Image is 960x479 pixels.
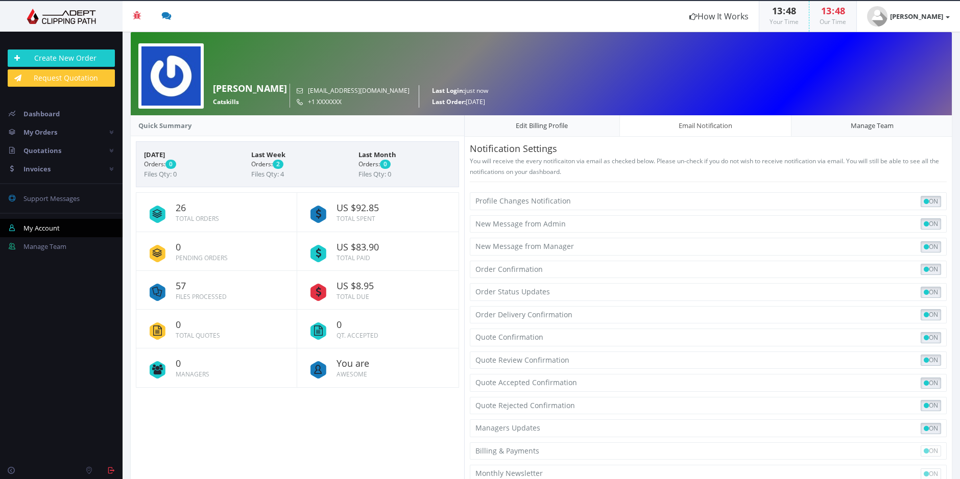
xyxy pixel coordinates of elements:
[475,286,708,297] div: Order Status Updates
[144,348,289,387] a: 0 Managers
[857,1,960,32] a: [PERSON_NAME]
[924,401,938,410] span: ON
[176,242,289,253] span: 0
[921,264,941,275] button: ON
[924,356,938,365] span: ON
[921,218,941,230] button: ON
[432,97,466,106] strong: Last Order:
[464,115,620,137] a: Edit Billing Profile
[297,85,410,96] small: [EMAIL_ADDRESS][DOMAIN_NAME]
[337,292,369,301] small: Total Due
[358,149,450,160] span: Last Month
[23,194,80,203] span: Support Messages
[337,214,375,223] small: Total Spent
[337,203,450,213] span: US $92.85
[820,17,846,26] small: Our Time
[176,320,289,330] span: 0
[144,310,289,348] a: 0 Total Quotes
[251,149,343,160] span: Last Week
[337,281,450,291] span: US $8.95
[297,96,410,108] small: +1 XXXXXXX
[890,12,943,21] strong: [PERSON_NAME]
[475,309,708,320] div: Order Delivery Confirmation
[8,49,115,67] a: Create New Order
[144,193,289,231] a: 26 Total Orders
[23,128,57,137] span: My Orders
[475,218,708,230] div: New Message from Admin
[921,355,941,366] button: ON
[924,219,938,229] span: ON
[273,160,283,169] span: 2
[358,169,391,179] span: Files Qty: 0
[138,121,191,130] strong: Quick Summary
[176,331,220,340] small: Total Quotes
[921,332,941,343] button: ON
[8,69,115,87] a: Request Quotation
[144,169,177,179] span: Files Qty: 0
[924,379,938,388] span: ON
[337,359,450,369] span: You are
[176,281,289,291] span: 57
[921,309,941,320] button: ON
[23,146,61,155] span: Quotations
[337,320,450,330] span: 0
[921,196,941,207] button: ON
[8,9,115,24] img: Adept Graphics
[337,370,367,379] small: Awesome
[924,242,938,251] span: ON
[475,195,708,207] div: Profile Changes Notification
[770,17,799,26] small: Your Time
[679,1,759,32] a: How It Works
[305,310,450,348] a: 0 QT. Accepted
[921,400,941,411] button: ON
[305,193,450,231] a: US $92.85 Total Spent
[921,423,941,434] button: ON
[772,5,782,17] span: 13
[835,5,845,17] span: 48
[337,254,370,262] small: Total Paid
[867,6,887,27] img: user_default.jpg
[427,85,488,96] small: just now
[213,96,239,108] span: Catskills
[176,359,289,369] span: 0
[380,160,391,169] span: 0
[23,109,60,118] span: Dashboard
[924,333,938,342] span: ON
[924,265,938,274] span: ON
[144,160,236,169] small: Orders:
[921,241,941,253] button: ON
[213,82,287,94] strong: [PERSON_NAME]
[791,115,952,137] a: Manage Team
[475,355,708,366] div: Quote Review Confirmation
[475,422,708,434] div: Managers Updates
[251,169,284,179] span: Files Qty: 4
[337,242,450,253] span: US $83.90
[176,254,228,262] small: Pending Orders
[305,232,450,270] a: US $83.90 Total Paid
[144,271,289,309] a: 57 Files Processed
[427,96,488,108] small: [DATE]
[924,197,938,206] span: ON
[831,5,835,17] span: :
[924,288,938,297] span: ON
[821,5,831,17] span: 13
[921,377,941,389] button: ON
[475,468,708,479] div: Monthly Newsletter
[176,292,227,301] small: Files Processed
[786,5,796,17] span: 48
[475,377,708,388] div: Quote Accepted Confirmation
[251,160,343,169] small: Orders:
[470,142,947,156] p: Notification Settings
[924,310,938,319] span: ON
[619,115,791,137] a: Email Notification
[475,264,708,275] div: Order Confirmation
[475,445,708,457] div: Billing & Payments
[176,214,219,223] small: Total Orders
[23,242,66,251] span: Manage Team
[305,271,450,309] a: US $8.95 Total Due
[782,5,786,17] span: :
[144,149,236,160] span: [DATE]
[475,241,708,252] div: New Message from Manager
[165,160,176,169] span: 0
[176,370,209,379] small: Managers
